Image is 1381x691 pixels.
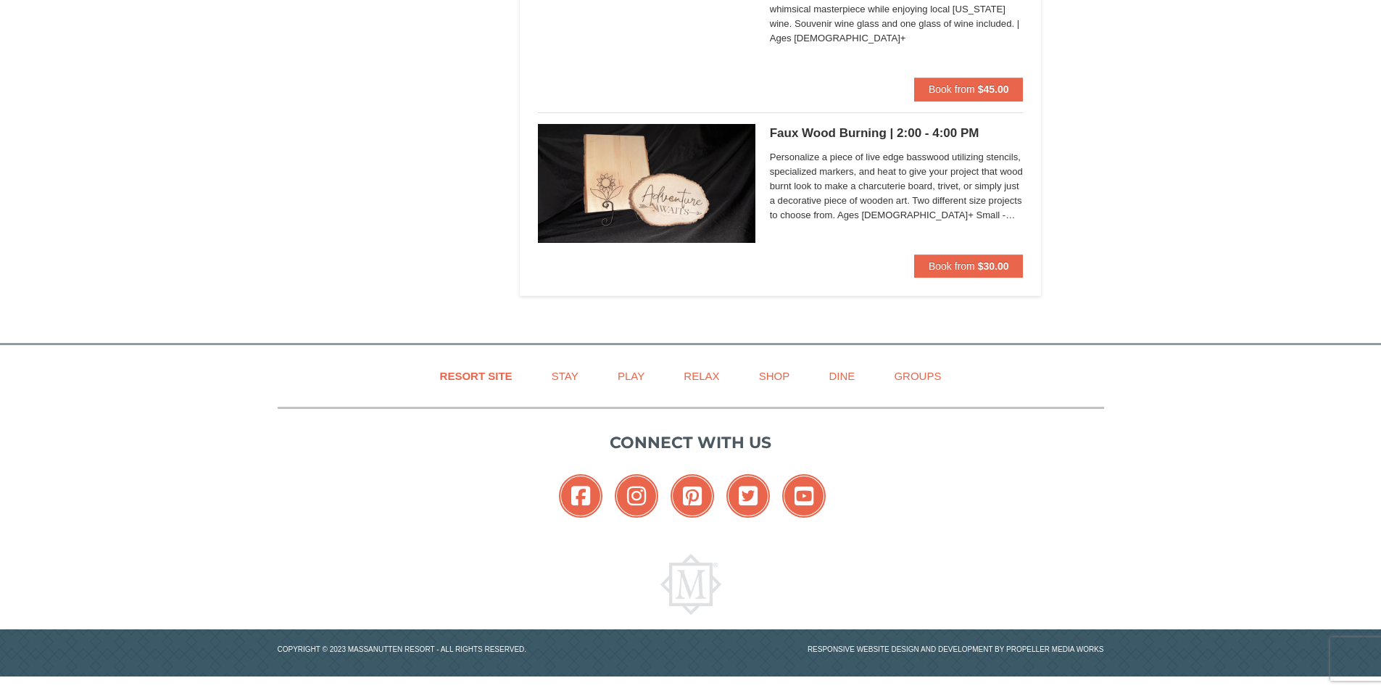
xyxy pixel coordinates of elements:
[929,83,975,95] span: Book from
[770,150,1024,223] span: Personalize a piece of live edge basswood utilizing stencils, specialized markers, and heat to gi...
[929,260,975,272] span: Book from
[808,645,1104,653] a: Responsive website design and development by Propeller Media Works
[278,431,1104,455] p: Connect with us
[660,554,721,615] img: Massanutten Resort Logo
[267,644,691,655] p: Copyright © 2023 Massanutten Resort - All Rights Reserved.
[538,124,755,243] img: 6619869-1667-8110918d.jpg
[876,360,959,392] a: Groups
[422,360,531,392] a: Resort Site
[810,360,873,392] a: Dine
[741,360,808,392] a: Shop
[534,360,597,392] a: Stay
[914,255,1024,278] button: Book from $30.00
[770,126,1024,141] h5: Faux Wood Burning | 2:00 - 4:00 PM
[978,83,1009,95] strong: $45.00
[600,360,663,392] a: Play
[665,360,737,392] a: Relax
[978,260,1009,272] strong: $30.00
[914,78,1024,101] button: Book from $45.00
